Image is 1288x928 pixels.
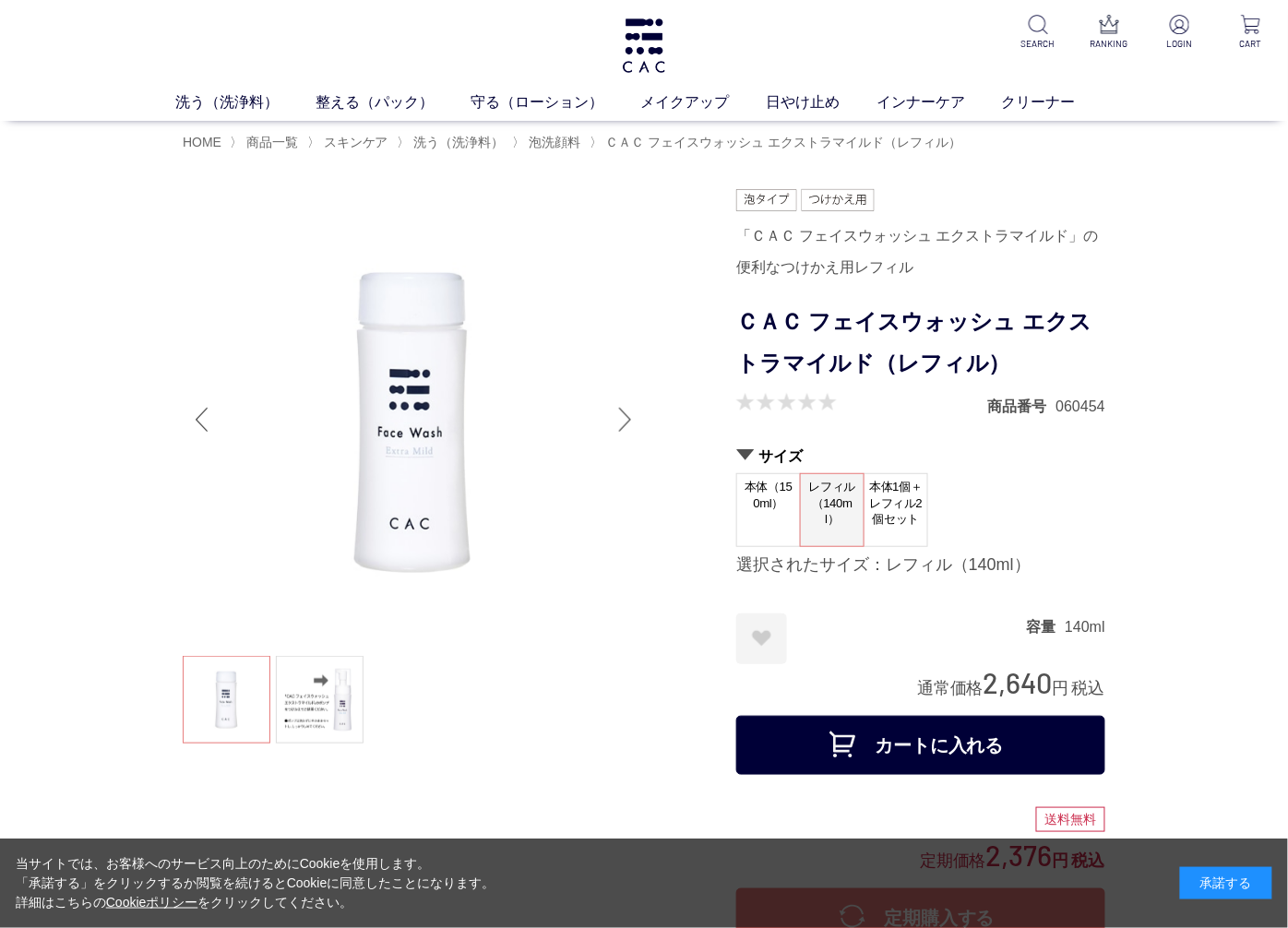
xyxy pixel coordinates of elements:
a: HOME [183,135,221,149]
dt: 容量 [1026,617,1065,637]
a: Cookieポリシー [106,895,198,910]
span: レフィル（140ml） [801,474,864,532]
p: RANKING [1087,37,1132,51]
img: 泡タイプ [736,189,797,211]
a: ＣＡＣ フェイスウォッシュ エクストラマイルド（レフィル） [602,135,962,149]
img: ＣＡＣ フェイスウォッシュ エクストラマイルド（レフィル） レフィル（140ml） [183,189,644,650]
span: 通常価格 [917,679,984,697]
a: スキンケア [320,135,388,149]
span: 税込 [1072,679,1105,697]
div: 送料無料 [1036,807,1105,833]
a: RANKING [1087,15,1132,51]
li: 〉 [590,134,967,151]
dt: 商品番号 [988,397,1056,416]
span: ＣＡＣ フェイスウォッシュ エクストラマイルド（レフィル） [606,135,962,149]
a: お気に入りに登録する [736,613,787,664]
span: 商品一覧 [246,135,298,149]
div: Previous slide [183,383,220,457]
a: クリーナー [1002,91,1113,113]
li: 〉 [397,134,508,151]
h2: サイズ [736,446,1105,466]
span: 洗う（洗浄料） [413,135,504,149]
a: メイクアップ [640,91,766,113]
li: 〉 [512,134,585,151]
div: 承諾する [1180,867,1272,899]
a: 日やけ止め [766,91,877,113]
div: 当サイトでは、お客様へのサービス向上のためにCookieを使用します。 「承諾する」をクリックするか閲覧を続けるとCookieに同意したことになります。 詳細はこちらの をクリックしてください。 [16,854,495,912]
p: CART [1228,37,1273,51]
span: 2,640 [984,665,1053,699]
a: 商品一覧 [243,135,298,149]
h1: ＣＡＣ フェイスウォッシュ エクストラマイルド（レフィル） [736,302,1105,385]
img: logo [620,18,668,73]
li: 〉 [307,134,393,151]
div: 「ＣＡＣ フェイスウォッシュ エクストラマイルド」の便利なつけかえ用レフィル [736,220,1105,283]
a: 泡洗顔料 [525,135,580,149]
a: LOGIN [1157,15,1202,51]
span: 泡洗顔料 [529,135,580,149]
span: 本体1個＋レフィル2個セット [865,474,927,532]
div: Next slide [607,383,644,457]
a: 洗う（洗浄料） [175,91,316,113]
span: 2,376 [986,838,1053,872]
dd: 140ml [1065,617,1105,637]
a: 洗う（洗浄料） [410,135,504,149]
span: スキンケア [324,135,388,149]
a: CART [1228,15,1273,51]
a: インナーケア [877,91,1002,113]
a: SEARCH [1016,15,1061,51]
span: 円 [1053,679,1069,697]
dd: 060454 [1056,397,1105,416]
p: SEARCH [1016,37,1061,51]
li: 〉 [230,134,303,151]
span: 本体（150ml） [737,474,800,527]
button: カートに入れる [736,716,1105,775]
div: 選択されたサイズ：レフィル（140ml） [736,554,1105,577]
p: LOGIN [1157,37,1202,51]
a: 守る（ローション） [471,91,640,113]
a: 整える（パック） [316,91,471,113]
img: つけかえ用 [802,189,874,211]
